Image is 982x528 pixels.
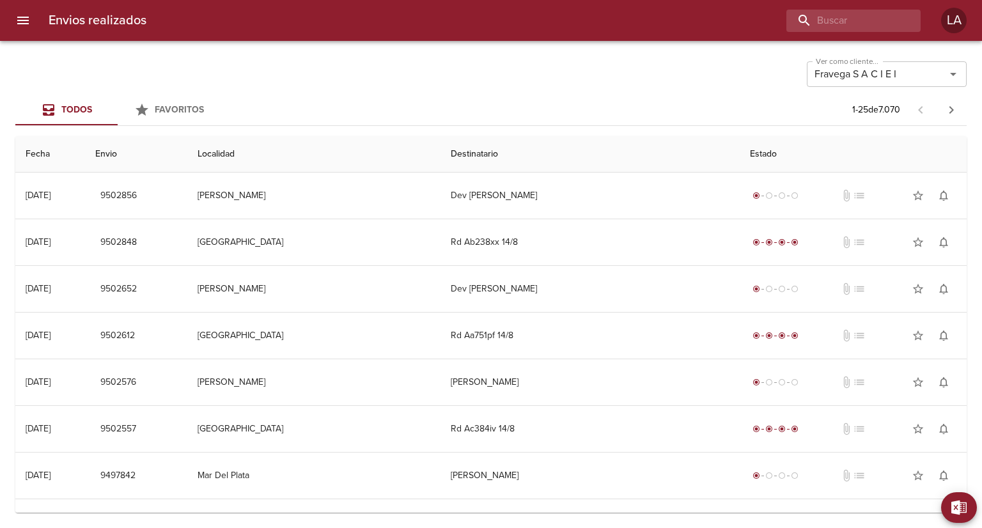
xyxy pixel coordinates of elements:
div: [DATE] [26,470,51,481]
span: radio_button_unchecked [765,378,773,386]
span: notifications_none [937,469,950,482]
button: 9497842 [95,464,141,488]
div: LA [941,8,967,33]
span: No tiene documentos adjuntos [840,236,853,249]
span: notifications_none [937,329,950,342]
span: radio_button_unchecked [791,378,799,386]
span: No tiene documentos adjuntos [840,469,853,482]
button: Abrir [944,65,962,83]
button: menu [8,5,38,36]
span: 9502557 [100,421,136,437]
div: Generado [750,376,801,389]
span: radio_button_unchecked [778,472,786,479]
td: [GEOGRAPHIC_DATA] [187,313,440,359]
span: No tiene pedido asociado [853,423,866,435]
span: radio_button_unchecked [791,285,799,293]
button: Activar notificaciones [931,416,956,442]
div: Entregado [750,329,801,342]
span: No tiene documentos adjuntos [840,376,853,389]
span: radio_button_checked [752,332,760,339]
button: 9502856 [95,184,142,208]
span: radio_button_checked [765,332,773,339]
span: radio_button_checked [752,378,760,386]
span: notifications_none [937,423,950,435]
span: 9502612 [100,328,135,344]
span: Favoritos [155,104,204,115]
span: star_border [912,329,924,342]
span: radio_button_checked [752,285,760,293]
span: radio_button_checked [791,332,799,339]
th: Fecha [15,136,85,173]
span: radio_button_checked [791,425,799,433]
span: radio_button_unchecked [778,285,786,293]
span: Todos [61,104,92,115]
span: radio_button_checked [791,238,799,246]
span: 9497842 [100,468,136,484]
span: notifications_none [937,189,950,202]
span: No tiene documentos adjuntos [840,423,853,435]
span: 9502848 [100,235,137,251]
button: 9502848 [95,231,142,254]
button: Activar notificaciones [931,229,956,255]
button: Activar notificaciones [931,276,956,302]
span: star_border [912,236,924,249]
span: radio_button_unchecked [791,192,799,199]
span: radio_button_checked [752,425,760,433]
span: notifications_none [937,376,950,389]
button: Agregar a favoritos [905,183,931,208]
span: radio_button_unchecked [765,192,773,199]
button: 9502652 [95,277,142,301]
span: radio_button_unchecked [765,472,773,479]
th: Envio [85,136,188,173]
p: 1 - 25 de 7.070 [852,104,900,116]
button: Activar notificaciones [931,463,956,488]
span: No tiene documentos adjuntos [840,189,853,202]
button: Activar notificaciones [931,369,956,395]
span: radio_button_unchecked [765,285,773,293]
button: Agregar a favoritos [905,369,931,395]
div: Generado [750,469,801,482]
span: radio_button_checked [778,425,786,433]
div: Generado [750,189,801,202]
span: notifications_none [937,283,950,295]
td: Rd Aa751pf 14/8 [440,313,740,359]
span: radio_button_checked [752,238,760,246]
div: Entregado [750,236,801,249]
div: [DATE] [26,423,51,434]
button: 9502576 [95,371,141,394]
td: [PERSON_NAME] [187,266,440,312]
button: Activar notificaciones [931,183,956,208]
button: Activar notificaciones [931,323,956,348]
span: No tiene pedido asociado [853,469,866,482]
th: Localidad [187,136,440,173]
span: No tiene documentos adjuntos [840,329,853,342]
span: star_border [912,189,924,202]
td: Dev [PERSON_NAME] [440,266,740,312]
button: Agregar a favoritos [905,229,931,255]
span: star_border [912,283,924,295]
td: [GEOGRAPHIC_DATA] [187,406,440,452]
span: No tiene documentos adjuntos [840,283,853,295]
td: [PERSON_NAME] [187,359,440,405]
div: [DATE] [26,377,51,387]
td: [PERSON_NAME] [440,359,740,405]
button: 9502557 [95,417,141,441]
h6: Envios realizados [49,10,146,31]
div: [DATE] [26,190,51,201]
span: radio_button_checked [778,332,786,339]
td: [PERSON_NAME] [440,453,740,499]
span: radio_button_checked [765,425,773,433]
span: No tiene pedido asociado [853,283,866,295]
span: radio_button_unchecked [778,378,786,386]
button: Agregar a favoritos [905,416,931,442]
div: [DATE] [26,237,51,247]
span: radio_button_checked [765,238,773,246]
div: [DATE] [26,283,51,294]
input: buscar [786,10,899,32]
td: [PERSON_NAME] [187,173,440,219]
button: Exportar Excel [941,492,977,523]
td: Rd Ab238xx 14/8 [440,219,740,265]
span: radio_button_checked [778,238,786,246]
td: Rd Ac384iv 14/8 [440,406,740,452]
span: radio_button_checked [752,192,760,199]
